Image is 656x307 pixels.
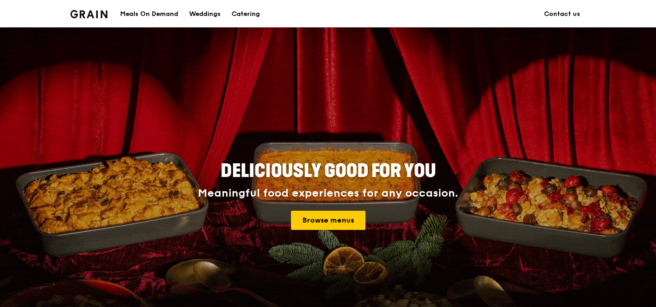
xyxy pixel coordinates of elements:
a: Browse menus [291,211,365,230]
a: Contact us [539,0,586,28]
span: Deliciously good for you [221,160,436,182]
img: Grain [70,10,107,18]
div: Meaningful food experiences for any occasion. [164,187,492,200]
div: Meals On Demand [120,0,178,28]
div: Weddings [189,0,221,28]
div: Catering [232,0,260,28]
a: Weddings [184,0,226,28]
a: Catering [226,0,265,28]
